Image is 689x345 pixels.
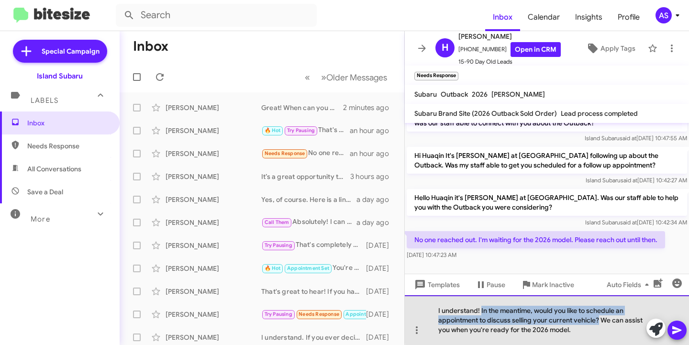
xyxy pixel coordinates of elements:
a: Special Campaign [13,40,107,63]
span: Try Pausing [265,242,292,248]
div: [DATE] [366,287,397,296]
span: Appointment Set [287,265,329,271]
span: Needs Response [299,311,339,317]
span: Call Them [265,219,289,225]
input: Search [116,4,317,27]
span: Needs Response [27,141,109,151]
p: Hi Huaqin It's [PERSON_NAME] at [GEOGRAPHIC_DATA] following up about the Outback. Was my staff ab... [407,147,687,174]
span: Auto Fields [607,276,653,293]
span: Inbox [27,118,109,128]
div: 3 hours ago [350,172,397,181]
a: Insights [567,3,610,31]
span: [PERSON_NAME] [491,90,545,99]
p: Hello Huaqin it's [PERSON_NAME] at [GEOGRAPHIC_DATA]. Was our staff able to help you with the Out... [407,189,687,216]
span: H [442,40,449,56]
div: [DATE] [366,310,397,319]
nav: Page navigation example [300,67,393,87]
div: a day ago [356,195,397,204]
div: [DATE] [366,264,397,273]
div: a day ago [356,218,397,227]
button: Next [315,67,393,87]
span: [PHONE_NUMBER] [458,42,561,57]
button: Previous [299,67,316,87]
span: Older Messages [326,72,387,83]
span: Special Campaign [42,46,100,56]
span: Outback [441,90,468,99]
span: Appointment Set [345,311,388,317]
span: Try Pausing [265,311,292,317]
span: Pause [487,276,505,293]
span: » [321,71,326,83]
div: [PERSON_NAME] [166,103,261,112]
div: [PERSON_NAME] [166,287,261,296]
span: said at [620,219,637,226]
div: You're welcome! Looking forward to seeing you on the 20th at 2:00 PM. [261,263,366,274]
div: [PERSON_NAME] [166,264,261,273]
button: Mark Inactive [513,276,582,293]
span: Island Subaru [DATE] 10:42:27 AM [586,177,687,184]
div: I understand. If you ever decide to sell your vehicle or have questions in the future, feel free ... [261,333,366,342]
div: [PERSON_NAME] [166,126,261,135]
button: AS [647,7,678,23]
span: said at [620,134,636,142]
div: Yes, of course. Here is a link to our pre-owned inventory. [URL][DOMAIN_NAME]. [261,195,356,204]
span: Needs Response [265,150,305,156]
span: Island Subaru [DATE] 10:42:34 AM [585,219,687,226]
div: [PERSON_NAME] [166,218,261,227]
span: 🔥 Hot [265,265,281,271]
span: Apply Tags [600,40,635,57]
div: That's totally understandable! If you change your mind or have questions before then, feel free t... [261,125,350,136]
span: Mark Inactive [532,276,574,293]
div: Yes Ty I'll be in touch in a few months [261,309,366,320]
div: I understand! In the meantime, would you like to schedule an appointment to discuss selling your ... [405,295,689,345]
span: Labels [31,96,58,105]
button: Apply Tags [578,40,643,57]
a: Calendar [520,3,567,31]
div: That's completely understandable! If you're considering selling your vehicle in the future, let u... [261,240,366,251]
div: It’s a great opportunity to see what your Forester is worth! In order to determine how much your ... [261,172,350,181]
div: [PERSON_NAME] [166,195,261,204]
div: AS [656,7,672,23]
div: [PERSON_NAME] [166,333,261,342]
div: Great! When can you come in for a great deal? [261,103,343,112]
span: Try Pausing [287,127,315,134]
span: Lead process completed [561,109,638,118]
a: Open in CRM [511,42,561,57]
span: Subaru Brand Site (2026 Outback Sold Order) [414,109,557,118]
div: [PERSON_NAME] [166,172,261,181]
a: Inbox [485,3,520,31]
div: 2 minutes ago [343,103,397,112]
div: [DATE] [366,241,397,250]
div: That's great to hear! If you have any questions or need assistance with your current vehicle, fee... [261,287,366,296]
div: an hour ago [350,149,397,158]
div: Island Subaru [37,71,83,81]
button: Pause [467,276,513,293]
button: Auto Fields [599,276,660,293]
a: Profile [610,3,647,31]
h1: Inbox [133,39,168,54]
div: [PERSON_NAME] [166,241,261,250]
div: [PERSON_NAME] [166,310,261,319]
div: Absolutely! I can follow up with you at the end of the year to discuss your options. Just let me ... [261,217,356,228]
button: Templates [405,276,467,293]
span: All Conversations [27,164,81,174]
span: said at [621,177,637,184]
span: Island Subaru [DATE] 10:47:55 AM [585,134,687,142]
span: « [305,71,310,83]
span: 15-90 Day Old Leads [458,57,561,67]
span: Save a Deal [27,187,63,197]
div: [PERSON_NAME] [166,149,261,158]
span: Templates [412,276,460,293]
div: [DATE] [366,333,397,342]
p: No one reached out. I'm waiting for the 2026 model. Please reach out until then. [407,231,665,248]
span: More [31,215,50,223]
span: 🔥 Hot [265,127,281,134]
small: Needs Response [414,72,458,80]
span: [DATE] 10:47:23 AM [407,251,456,258]
span: 2026 [472,90,488,99]
span: [PERSON_NAME] [458,31,561,42]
